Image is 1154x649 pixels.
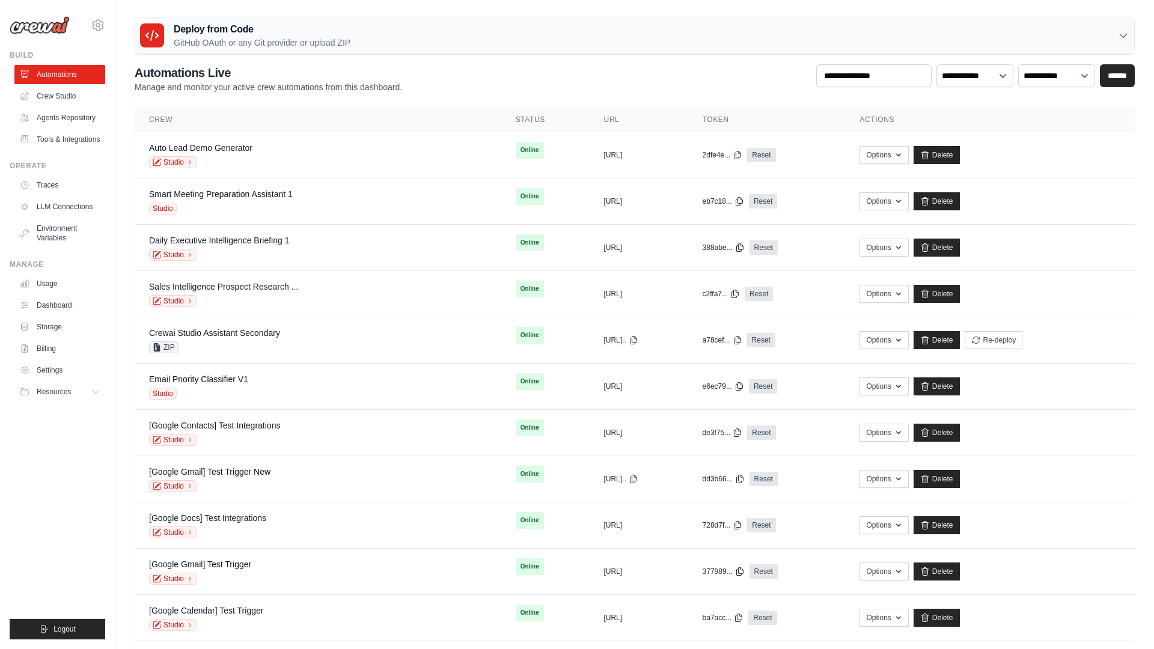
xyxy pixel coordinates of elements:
[149,421,280,430] a: [Google Contacts] Test Integrations
[516,419,544,436] span: Online
[135,81,402,93] p: Manage and monitor your active crew automations from this dashboard.
[516,281,544,297] span: Online
[149,573,197,585] a: Studio
[149,526,197,538] a: Studio
[859,377,908,395] button: Options
[149,606,263,615] a: [Google Calendar] Test Trigger
[914,609,960,627] a: Delete
[703,382,744,391] button: e6ec79...
[914,239,960,257] a: Delete
[149,328,280,338] a: Crewai Studio Assistant Secondary
[688,108,846,132] th: Token
[589,108,688,132] th: URL
[745,287,773,301] a: Reset
[10,161,105,171] div: Operate
[149,559,251,569] a: [Google Gmail] Test Trigger
[516,605,544,621] span: Online
[149,513,266,523] a: [Google Docs] Test Integrations
[965,331,1023,349] button: Re-deploy
[14,65,105,84] a: Automations
[14,108,105,127] a: Agents Repository
[747,425,775,440] a: Reset
[914,377,960,395] a: Delete
[501,108,590,132] th: Status
[14,87,105,106] a: Crew Studio
[14,317,105,337] a: Storage
[914,516,960,534] a: Delete
[149,236,289,245] a: Daily Executive Intelligence Briefing 1
[747,333,775,347] a: Reset
[10,50,105,60] div: Build
[748,611,777,625] a: Reset
[10,619,105,639] button: Logout
[149,434,197,446] a: Studio
[859,516,908,534] button: Options
[37,387,71,397] span: Resources
[859,192,908,210] button: Options
[135,108,501,132] th: Crew
[703,197,744,206] button: eb7c18...
[10,260,105,269] div: Manage
[859,562,908,580] button: Options
[749,379,777,394] a: Reset
[516,466,544,483] span: Online
[703,428,743,437] button: de3f75...
[914,562,960,580] a: Delete
[516,234,544,251] span: Online
[914,285,960,303] a: Delete
[149,282,298,291] a: Sales Intelligence Prospect Research ...
[703,613,744,623] button: ba7acc...
[914,470,960,488] a: Delete
[149,619,197,631] a: Studio
[749,240,778,255] a: Reset
[149,156,197,168] a: Studio
[703,474,745,484] button: dd3b66...
[149,480,197,492] a: Studio
[149,295,197,307] a: Studio
[14,219,105,248] a: Environment Variables
[703,335,742,345] button: a78cef...
[516,373,544,390] span: Online
[859,470,908,488] button: Options
[174,22,350,37] h3: Deploy from Code
[749,564,778,579] a: Reset
[53,624,76,634] span: Logout
[747,148,775,162] a: Reset
[14,274,105,293] a: Usage
[703,567,745,576] button: 377989...
[149,249,197,261] a: Studio
[174,37,350,49] p: GitHub OAuth or any Git provider or upload ZIP
[14,339,105,358] a: Billing
[859,331,908,349] button: Options
[914,146,960,164] a: Delete
[135,64,402,81] h2: Automations Live
[845,108,1135,132] th: Actions
[14,296,105,315] a: Dashboard
[747,518,775,532] a: Reset
[149,374,248,384] a: Email Priority Classifier V1
[703,243,745,252] button: 388abe...
[914,424,960,442] a: Delete
[914,192,960,210] a: Delete
[14,197,105,216] a: LLM Connections
[149,189,293,199] a: Smart Meeting Preparation Assistant 1
[859,424,908,442] button: Options
[10,16,70,34] img: Logo
[749,194,777,209] a: Reset
[149,388,177,400] span: Studio
[14,130,105,149] a: Tools & Integrations
[703,520,743,530] button: 728d7f...
[149,341,179,353] span: ZIP
[14,175,105,195] a: Traces
[749,472,778,486] a: Reset
[516,142,544,159] span: Online
[149,143,252,153] a: Auto Lead Demo Generator
[516,512,544,529] span: Online
[14,361,105,380] a: Settings
[859,146,908,164] button: Options
[14,382,105,401] button: Resources
[859,285,908,303] button: Options
[516,327,544,344] span: Online
[859,239,908,257] button: Options
[703,289,740,299] button: c2ffa7...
